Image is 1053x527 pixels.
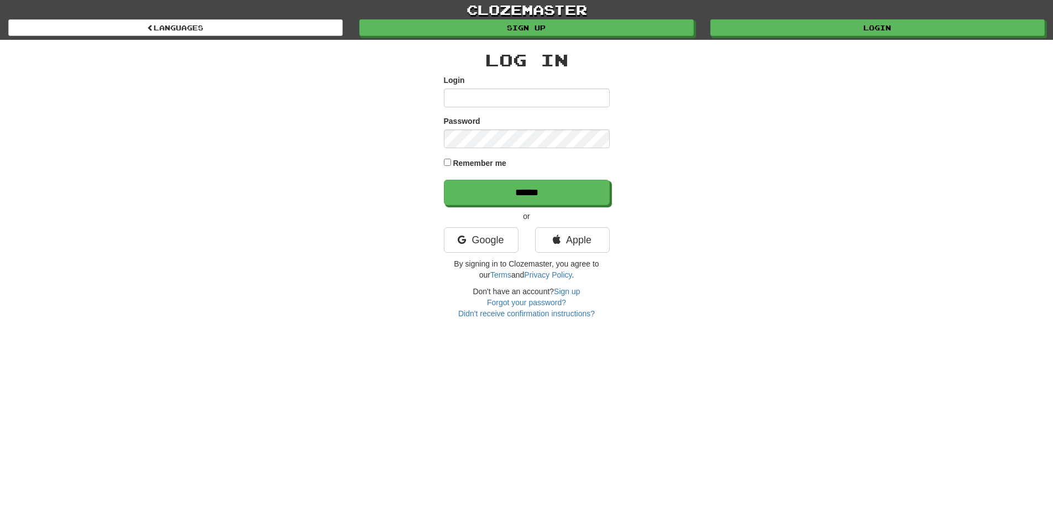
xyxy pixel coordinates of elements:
a: Privacy Policy [524,270,572,279]
p: By signing in to Clozemaster, you agree to our and . [444,258,610,280]
div: Don't have an account? [444,286,610,319]
label: Password [444,116,480,127]
h2: Log In [444,51,610,69]
a: Forgot your password? [487,298,566,307]
a: Google [444,227,518,253]
a: Sign up [554,287,580,296]
a: Sign up [359,19,694,36]
a: Apple [535,227,610,253]
a: Didn't receive confirmation instructions? [458,309,595,318]
a: Languages [8,19,343,36]
label: Remember me [453,158,506,169]
p: or [444,211,610,222]
a: Login [710,19,1045,36]
a: Terms [490,270,511,279]
label: Login [444,75,465,86]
